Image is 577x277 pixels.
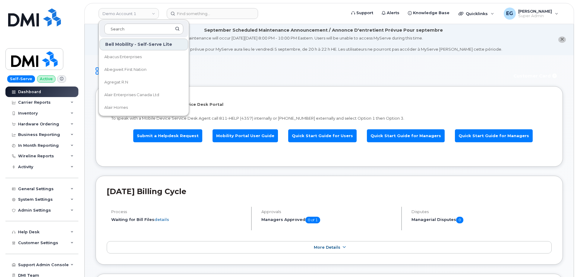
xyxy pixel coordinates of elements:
button: Customer Card [509,71,563,81]
div: MyServe scheduled maintenance will occur [DATE][DATE] 8:00 PM - 10:00 PM Eastern. Users will be u... [145,35,502,52]
a: Alair Enterprises Canada Ltd [99,89,188,101]
span: Abegweit First Nation [104,67,147,73]
h2: [DATE] Billing Cycle [107,187,552,196]
a: Abegweit First Nation [99,64,188,76]
a: Abacus Enterprises [99,51,188,63]
span: More Details [314,245,340,250]
h4: Process [111,209,246,214]
span: Alair Homes [104,105,128,111]
a: Mobility Portal User Guide [213,129,278,142]
a: Quick Start Guide for Users [288,129,357,142]
button: close notification [558,36,566,43]
h1: Dashboard [96,66,506,77]
span: Agregat R.N [104,79,128,85]
div: September Scheduled Maintenance Announcement / Annonce D'entretient Prévue Pour septembre [204,27,443,33]
h4: Disputes [411,209,552,214]
p: Welcome to the Mobile Device Service Desk Portal [111,102,547,107]
span: 0 of 1 [305,217,320,223]
a: Quick Start Guide for Managers [455,129,533,142]
h4: Approvals [261,209,396,214]
a: Quick Start Guide for Managers [367,129,445,142]
a: details [154,217,169,222]
a: Agregat R.N [99,76,188,88]
span: 0 [456,217,463,223]
span: Abacus Enterprises [104,54,142,60]
input: Search [104,24,183,34]
div: Bell Mobility - Self-Serve Lite [99,39,188,50]
p: To speak with a Mobile Device Service Desk Agent call 811-HELP (4357) internally or [PHONE_NUMBER... [111,115,547,121]
span: Alair Enterprises Canada Ltd [104,92,159,98]
a: Alair Homes [99,102,188,114]
a: Submit a Helpdesk Request [133,129,202,142]
h5: Managerial Disputes [411,217,552,223]
h5: Managers Approved [261,217,396,223]
li: Waiting for Bill Files [111,217,246,222]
